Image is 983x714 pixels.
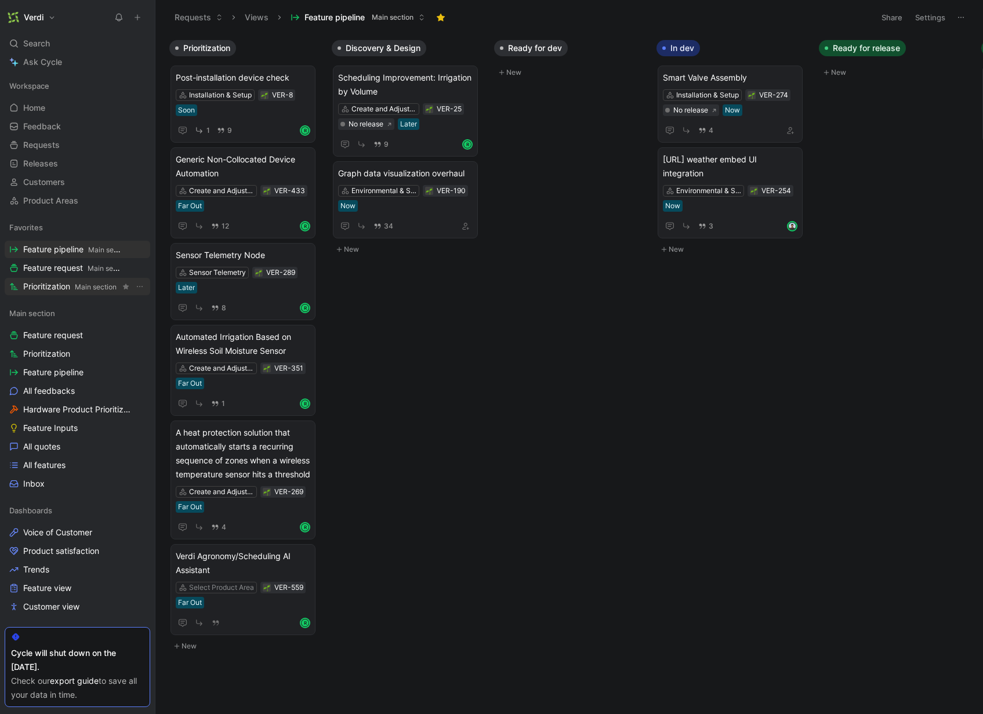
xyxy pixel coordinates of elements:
div: VER-274 [759,89,788,101]
button: Requests [169,9,228,26]
div: Far Out [178,378,202,389]
div: VER-254 [761,185,791,197]
div: Create and Adjust Irrigation Schedules [189,363,254,374]
img: avatar [788,222,796,230]
a: Verdi Agronomy/Scheduling AI AssistantSelect Product AreaFar OutR [171,544,315,635]
button: 34 [371,220,396,233]
a: Feature pipeline [5,364,150,381]
a: Customers [5,173,150,191]
a: Sensor Telemetry NodeSensor TelemetryLater8R [171,243,315,320]
button: New [656,242,810,256]
div: VER-351 [274,363,303,374]
div: R [301,222,309,230]
img: 🌱 [261,92,268,99]
button: New [494,66,647,79]
span: [URL] weather embed UI integration [663,153,797,180]
div: Create and Adjust Irrigation Schedules [189,486,254,498]
a: Home [5,99,150,117]
a: Feedback [5,118,150,135]
div: VER-8 [272,89,293,101]
span: Sensor Telemetry Node [176,248,310,262]
span: Generic Non-Collocated Device Automation [176,153,310,180]
div: VER-25 [437,103,462,115]
button: 1 [209,397,227,410]
button: VerdiVerdi [5,9,59,26]
span: Discovery & Design [346,42,420,54]
img: Verdi [8,12,19,23]
button: 8 [209,302,228,314]
a: Automated Irrigation Based on Wireless Soil Moisture SensorCreate and Adjust Irrigation Schedules... [171,325,315,416]
a: Smart Valve AssemblyInstallation & SetupNow4 [658,66,803,143]
button: Prioritization [169,40,236,56]
button: 🌱 [260,91,269,99]
button: Views [240,9,274,26]
img: 🌱 [748,92,755,99]
div: 🌱 [425,187,433,195]
div: VER-433 [274,185,305,197]
button: Ready for release [819,40,906,56]
img: 🌱 [263,365,270,372]
span: 8 [222,305,226,311]
span: Ask Cycle [23,55,62,69]
div: Far Out [178,597,202,608]
span: Product Areas [23,195,78,206]
button: Feature pipelineMain section [285,9,430,26]
span: Customers [23,176,65,188]
a: export guide [50,676,99,686]
button: 🌱 [263,364,271,372]
a: All quotes [5,438,150,455]
span: Prioritization [183,42,230,54]
div: Check our to save all your data in time. [11,674,144,702]
div: R [463,140,471,148]
span: Main section [88,245,130,254]
div: 🌱 [425,105,433,113]
button: 12 [209,220,231,233]
div: Dashboards [5,502,150,519]
span: Trends [23,564,49,575]
span: All features [23,459,66,471]
span: Favorites [9,222,43,233]
span: Feature Inputs [23,422,78,434]
div: Installation & Setup [676,89,739,101]
div: VER-269 [274,486,303,498]
div: Discovery & DesignNew [327,35,489,262]
a: All feedbacks [5,382,150,400]
button: Discovery & Design [332,40,426,56]
a: Graph data visualization overhaulEnvironmental & Soil Moisture DataNow34 [333,161,478,238]
img: 🌱 [263,188,270,195]
img: 🌱 [750,188,757,195]
a: PrioritizationMain sectionView actions [5,278,150,295]
span: Prioritization [23,348,70,360]
div: Sensor Telemetry [189,267,246,278]
span: Search [23,37,50,50]
div: In devNew [652,35,814,262]
button: New [332,242,485,256]
div: Environmental & Soil Moisture Data [676,185,741,197]
div: Later [178,282,195,293]
span: Main section [75,282,117,291]
span: Hardware Product Prioritization [23,404,135,415]
div: R [301,126,309,135]
a: Trends [5,561,150,578]
div: Search [5,35,150,52]
button: In dev [656,40,700,56]
span: All feedbacks [23,385,75,397]
span: Inbox [23,478,45,490]
a: All features [5,456,150,474]
div: PrioritizationNew [165,35,327,659]
span: 3 [709,223,713,230]
span: 9 [384,141,389,148]
span: Post-installation device check [176,71,310,85]
a: Feature pipelineMain section [5,241,150,258]
span: Prioritization [23,281,117,293]
a: Inbox [5,475,150,492]
span: Home [23,102,45,114]
img: 🌱 [426,188,433,195]
span: Dashboards [9,505,52,516]
span: Graph data visualization overhaul [338,166,473,180]
div: Far Out [178,501,202,513]
button: 9 [215,124,234,137]
img: 🌱 [263,585,270,592]
div: R [301,400,309,408]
